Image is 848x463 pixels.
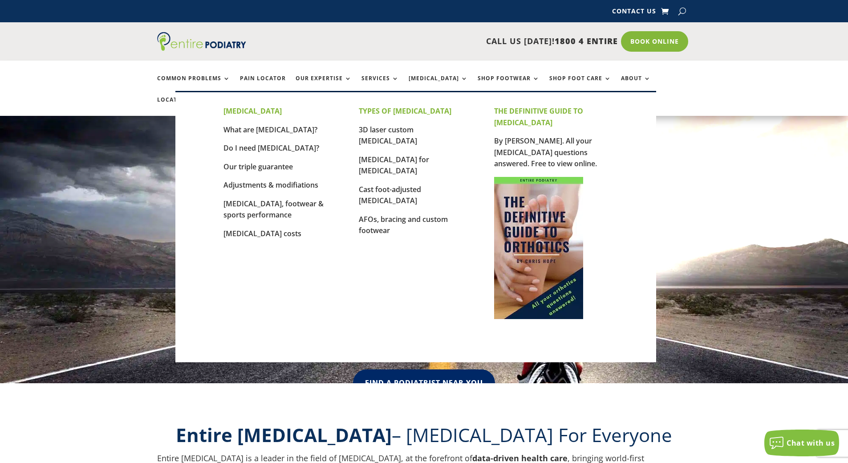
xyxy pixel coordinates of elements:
[176,422,392,447] b: Entire [MEDICAL_DATA]
[494,106,583,127] strong: THE DEFINITIVE GUIDE TO [MEDICAL_DATA]
[494,177,583,319] img: Cover for The Definitive Guide to Orthotics by Chris Hope of Entire Podiatry
[787,438,835,448] span: Chat with us
[280,36,618,47] p: CALL US [DATE]!
[353,369,495,397] a: Find A Podiatrist Near You
[621,75,651,94] a: About
[296,75,352,94] a: Our Expertise
[223,106,282,116] strong: [MEDICAL_DATA]
[764,430,839,456] button: Chat with us
[612,8,656,18] a: Contact Us
[240,75,286,94] a: Pain Locator
[621,31,688,52] a: Book Online
[555,36,618,46] span: 1800 4 ENTIRE
[157,44,246,53] a: Entire Podiatry
[223,143,319,153] a: Do I need [MEDICAL_DATA]?
[157,422,691,453] h2: – [MEDICAL_DATA] For Everyone
[359,155,429,176] a: [MEDICAL_DATA] for [MEDICAL_DATA]
[223,125,317,135] a: What are [MEDICAL_DATA]?
[223,199,324,220] a: [MEDICAL_DATA], footwear & sports performance
[359,184,421,206] a: Cast foot-adjusted [MEDICAL_DATA]
[359,125,417,146] a: 3D laser custom [MEDICAL_DATA]
[494,136,597,168] a: By [PERSON_NAME]. All your [MEDICAL_DATA] questions answered. Free to view online.
[409,75,468,94] a: [MEDICAL_DATA]
[478,75,540,94] a: Shop Footwear
[223,229,301,238] a: [MEDICAL_DATA] costs
[549,75,611,94] a: Shop Foot Care
[361,75,399,94] a: Services
[157,32,246,51] img: logo (1)
[157,75,230,94] a: Common Problems
[223,180,318,190] a: Adjustments & modifiations
[223,162,293,172] a: Our triple guarantee
[359,106,451,116] strong: TYPES OF [MEDICAL_DATA]
[359,214,448,236] a: AFOs, bracing and custom footwear
[157,97,202,116] a: Locations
